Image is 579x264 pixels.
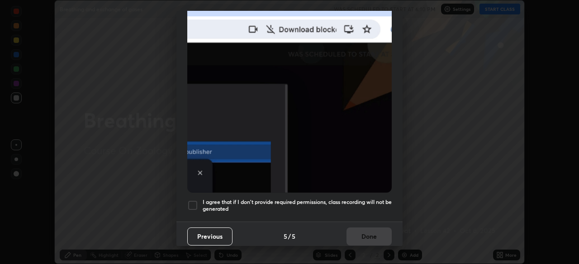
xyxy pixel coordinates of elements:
[187,227,233,245] button: Previous
[284,232,287,241] h4: 5
[288,232,291,241] h4: /
[292,232,295,241] h4: 5
[203,199,392,213] h5: I agree that if I don't provide required permissions, class recording will not be generated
